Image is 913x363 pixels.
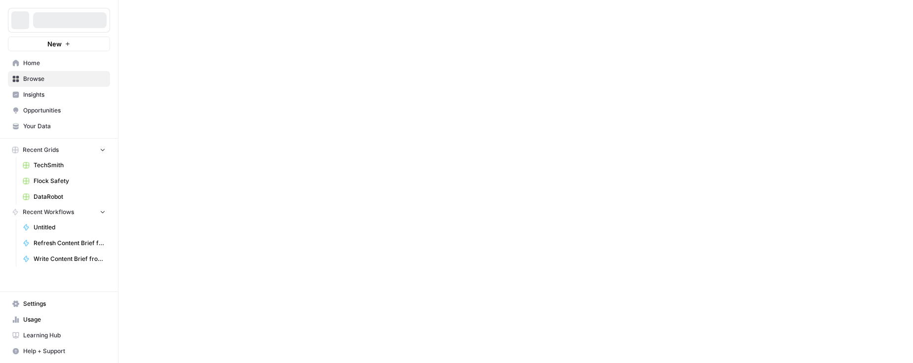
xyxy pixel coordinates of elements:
[8,296,110,312] a: Settings
[8,343,110,359] button: Help + Support
[23,74,106,83] span: Browse
[8,55,110,71] a: Home
[23,59,106,68] span: Home
[8,143,110,157] button: Recent Grids
[18,189,110,205] a: DataRobot
[34,192,106,201] span: DataRobot
[18,235,110,251] a: Refresh Content Brief from Keyword [DEV]
[34,223,106,232] span: Untitled
[34,177,106,185] span: Flock Safety
[8,312,110,327] a: Usage
[8,71,110,87] a: Browse
[23,347,106,356] span: Help + Support
[23,331,106,340] span: Learning Hub
[18,157,110,173] a: TechSmith
[8,327,110,343] a: Learning Hub
[23,145,59,154] span: Recent Grids
[8,103,110,118] a: Opportunities
[34,161,106,170] span: TechSmith
[23,208,74,217] span: Recent Workflows
[23,90,106,99] span: Insights
[47,39,62,49] span: New
[8,205,110,219] button: Recent Workflows
[34,254,106,263] span: Write Content Brief from Keyword [DEV]
[8,36,110,51] button: New
[8,87,110,103] a: Insights
[34,239,106,248] span: Refresh Content Brief from Keyword [DEV]
[18,251,110,267] a: Write Content Brief from Keyword [DEV]
[23,106,106,115] span: Opportunities
[18,219,110,235] a: Untitled
[18,173,110,189] a: Flock Safety
[8,118,110,134] a: Your Data
[23,122,106,131] span: Your Data
[23,299,106,308] span: Settings
[23,315,106,324] span: Usage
